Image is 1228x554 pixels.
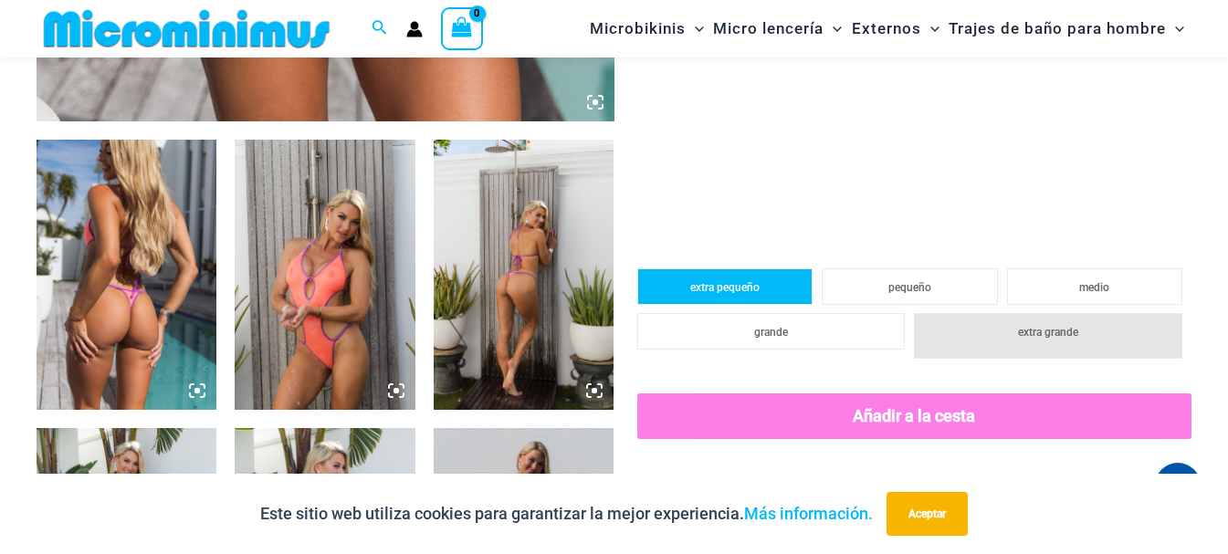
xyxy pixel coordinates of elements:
font: Micro lencería [713,19,824,37]
a: Añadir a la lista de deseos [637,469,841,497]
font: medio [1079,281,1109,294]
a: Micro lenceríaAlternar menúAlternar menú [708,5,846,52]
font: Externos [852,19,921,37]
li: medio [1007,268,1182,305]
li: extra pequeño [637,268,813,305]
img: Comodín Neon Bliss 819 One Piece 10 [235,140,415,410]
img: Comodín Neon Bliss 819 One Piece 11 [434,140,614,410]
font: Aceptar [908,507,946,520]
li: pequeño [822,268,997,305]
button: Aceptar [887,492,968,536]
a: Enlace del icono de búsqueda [372,17,388,40]
span: Alternar menú [1166,5,1184,52]
a: MicrobikinisAlternar menúAlternar menú [585,5,708,52]
img: Comodín Neon Bliss 819 One Piece 05 [37,140,216,410]
font: Este sitio web utiliza cookies para garantizar la mejor experiencia. [260,504,744,523]
a: Trajes de baño para hombreAlternar menúAlternar menú [944,5,1189,52]
font: Añadir a la lista de deseos [648,473,841,492]
a: Más información. [744,504,873,523]
a: Enlace del icono de la cuenta [406,21,423,37]
span: Alternar menú [824,5,842,52]
font: extra pequeño [690,281,760,294]
nav: Navegación del sitio [583,3,1191,55]
font: extra grande [1018,326,1078,339]
span: Alternar menú [686,5,704,52]
img: MM SHOP LOGO PLANO [37,8,337,49]
a: Ver carrito de compras, vacío [441,7,483,49]
font: Trajes de baño para hombre [949,19,1166,37]
font: Microbikinis [590,19,686,37]
a: ExternosAlternar menúAlternar menú [847,5,944,52]
li: extra grande [914,313,1182,359]
font: Añadir a la cesta [853,407,975,426]
li: grande [637,313,906,350]
font: grande [754,326,788,339]
font: pequeño [888,281,931,294]
span: Alternar menú [921,5,939,52]
button: Añadir a la cesta [637,393,1191,439]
